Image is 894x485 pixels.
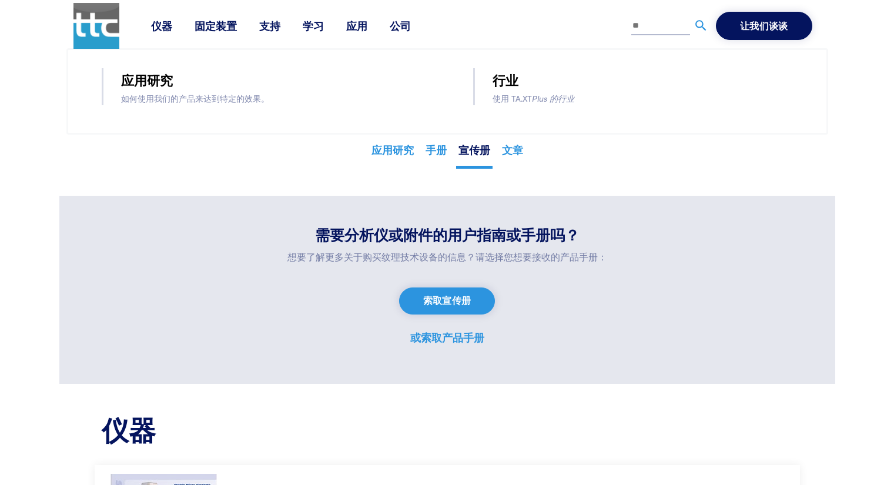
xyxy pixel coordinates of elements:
[121,69,173,90] a: 应用研究
[121,92,269,104] font: 如何使用我们的产品来达到特定的效果。
[390,18,433,33] a: 公司
[195,18,237,33] font: 固定装置
[259,18,280,33] font: 支持
[102,410,156,447] font: 仪器
[493,92,532,104] font: 使用 TA.XT
[423,140,449,166] a: 手册
[390,18,411,33] font: 公司
[740,19,788,32] font: 让我们谈谈
[399,287,495,315] button: 索取宣传册
[195,18,259,33] a: 固定装置
[303,18,346,33] a: 学习
[151,18,195,33] a: 仪器
[493,69,518,90] a: 行业
[458,142,490,157] font: 宣传册
[500,140,525,166] a: 文章
[532,92,574,104] font: Plus 的行业
[502,142,523,157] font: 文章
[716,12,812,40] button: 让我们谈谈
[371,142,414,157] font: 应用研究
[369,140,416,166] a: 应用研究
[303,18,324,33] font: 学习
[456,140,493,169] a: 宣传册
[121,71,173,89] font: 应用研究
[346,18,367,33] font: 应用
[73,3,119,49] img: ttc_logo_1x1_v1.0.png
[346,18,390,33] a: 应用
[493,71,518,89] font: 行业
[423,295,471,306] font: 索取宣传册
[259,18,303,33] a: 支持
[315,224,580,245] font: 需要分析仪或附件的用户指南或手册吗？
[151,18,172,33] font: 仪器
[426,142,447,157] font: 手册
[287,250,607,263] font: 想要了解更多关于购买纹理技术设备的信息？请选择您想要接收的产品手册：
[410,330,484,344] a: 或索取产品手册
